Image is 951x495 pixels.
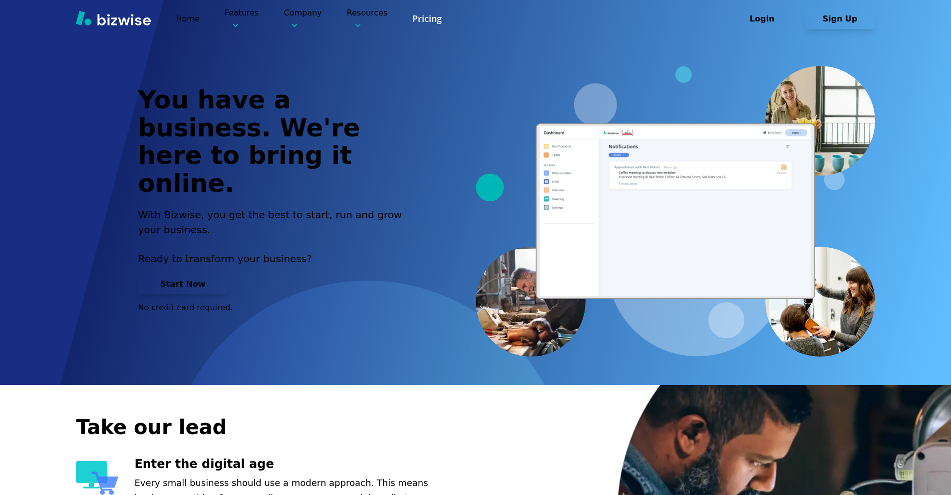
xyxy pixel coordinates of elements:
[76,10,151,25] img: Bizwise Logo
[138,207,413,237] h2: With Bizwise, you get the best to start, run and grow your business.
[347,7,388,30] p: Resources
[138,302,413,313] p: No credit card required.
[76,461,118,495] img: Enter the digital age Icon
[138,86,413,197] h1: You have a business. We're here to bring it online.
[138,274,228,294] button: Start Now
[138,251,413,266] p: Ready to transform your business?
[134,456,450,473] h3: Enter the digital age
[225,7,259,30] p: Features
[727,9,797,29] button: Login
[138,279,228,289] a: Start Now
[176,14,199,23] a: Home
[727,14,805,23] a: Login
[284,7,321,30] p: Company
[805,9,875,29] button: Sign Up
[76,414,825,441] h2: Take our lead
[805,14,875,23] a: Sign Up
[412,12,442,25] a: Pricing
